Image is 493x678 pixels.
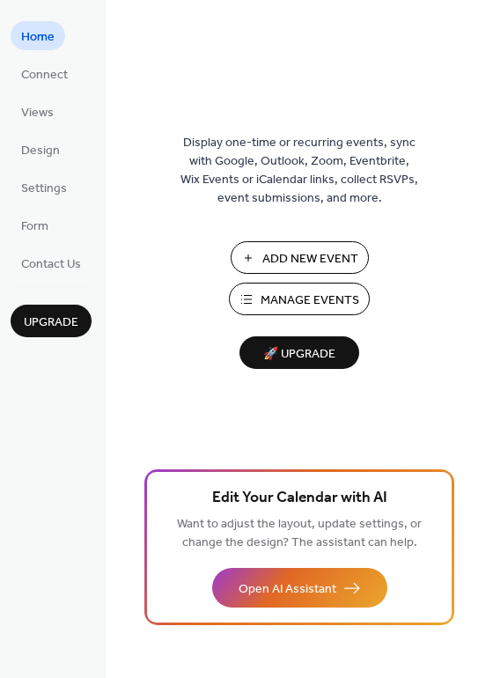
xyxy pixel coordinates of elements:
[180,134,418,208] span: Display one-time or recurring events, sync with Google, Outlook, Zoom, Eventbrite, Wix Events or ...
[239,336,359,369] button: 🚀 Upgrade
[21,255,81,274] span: Contact Us
[21,66,68,85] span: Connect
[11,97,64,126] a: Views
[21,217,48,236] span: Form
[21,28,55,47] span: Home
[212,486,387,511] span: Edit Your Calendar with AI
[177,512,422,555] span: Want to adjust the layout, update settings, or change the design? The assistant can help.
[229,283,370,315] button: Manage Events
[231,241,369,274] button: Add New Event
[250,343,349,366] span: 🚀 Upgrade
[24,313,78,332] span: Upgrade
[11,248,92,277] a: Contact Us
[11,59,78,88] a: Connect
[11,173,77,202] a: Settings
[212,568,387,608] button: Open AI Assistant
[21,142,60,160] span: Design
[11,210,59,240] a: Form
[261,291,359,310] span: Manage Events
[11,305,92,337] button: Upgrade
[11,21,65,50] a: Home
[21,180,67,198] span: Settings
[239,580,336,599] span: Open AI Assistant
[262,250,358,269] span: Add New Event
[21,104,54,122] span: Views
[11,135,70,164] a: Design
